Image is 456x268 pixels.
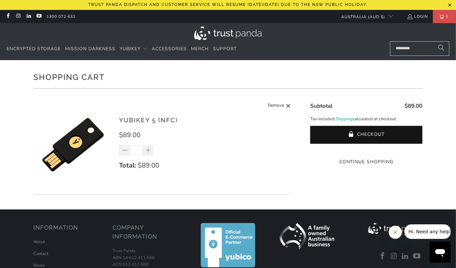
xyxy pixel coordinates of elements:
[378,252,388,261] a: Trust Panda Australia on Facebook
[119,116,178,124] a: YubiKey 5 (NFC)
[336,116,353,123] a: Shipping
[34,70,423,83] h1: Shopping Cart
[46,13,76,20] a: 1300 072 632
[213,46,237,52] span: Support
[4,5,47,10] span: Hi. Need any help?
[194,26,262,40] img: Trust Panda Australia
[268,102,284,110] span: Remove
[405,102,422,110] span: $89.00
[310,158,422,166] a: Continue Shopping
[34,239,46,245] a: About
[430,242,451,263] iframe: Button to launch messaging window
[268,102,291,110] a: Remove
[7,46,61,52] span: Encrypted Storage
[34,251,49,257] a: Contact
[120,46,140,52] span: YubiKey
[15,14,21,19] a: Trust Panda Australia on Instagram
[120,41,147,57] summary: YubiKey
[191,41,209,57] a: Merch
[433,10,456,23] a: 1
[310,116,422,123] p: Tax included. calculated at checkout.
[336,10,394,23] button: Australia (AUD $)
[389,252,399,261] a: Trust Panda Australia on Instagram
[119,161,136,170] strong: Total:
[433,41,449,56] button: Search
[401,252,410,261] a: Trust Panda Australia on LinkedIn
[36,14,42,19] a: Trust Panda Australia on YouTube
[152,41,187,57] a: Accessories
[7,41,61,57] a: Encrypted Storage
[138,161,159,170] span: $89.00
[444,10,450,23] span: 1
[88,2,368,7] p: Trust Panda dispatch and customer service will resume [DATE][DATE] due to the NSW public holiday.
[405,224,451,239] iframe: Message from company
[119,131,140,139] span: $89.00
[389,226,402,239] iframe: Close message
[310,102,332,110] span: Subtotal
[390,41,449,56] input: Search...
[213,41,237,57] a: Support
[26,14,31,19] a: Trust Panda Australia on LinkedIn
[65,41,115,57] a: Mission Darkness
[191,46,209,52] span: Merch
[5,14,11,19] a: Trust Panda Australia on Facebook
[65,46,115,52] span: Mission Darkness
[407,13,428,20] a: Login
[34,105,113,184] img: YubiKey 5 (NFC)
[310,126,422,144] button: Checkout
[152,46,187,52] span: Accessories
[412,252,422,261] a: Trust Panda Australia on YouTube
[7,41,237,57] nav: Translation missing: en.navigation.header.main_nav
